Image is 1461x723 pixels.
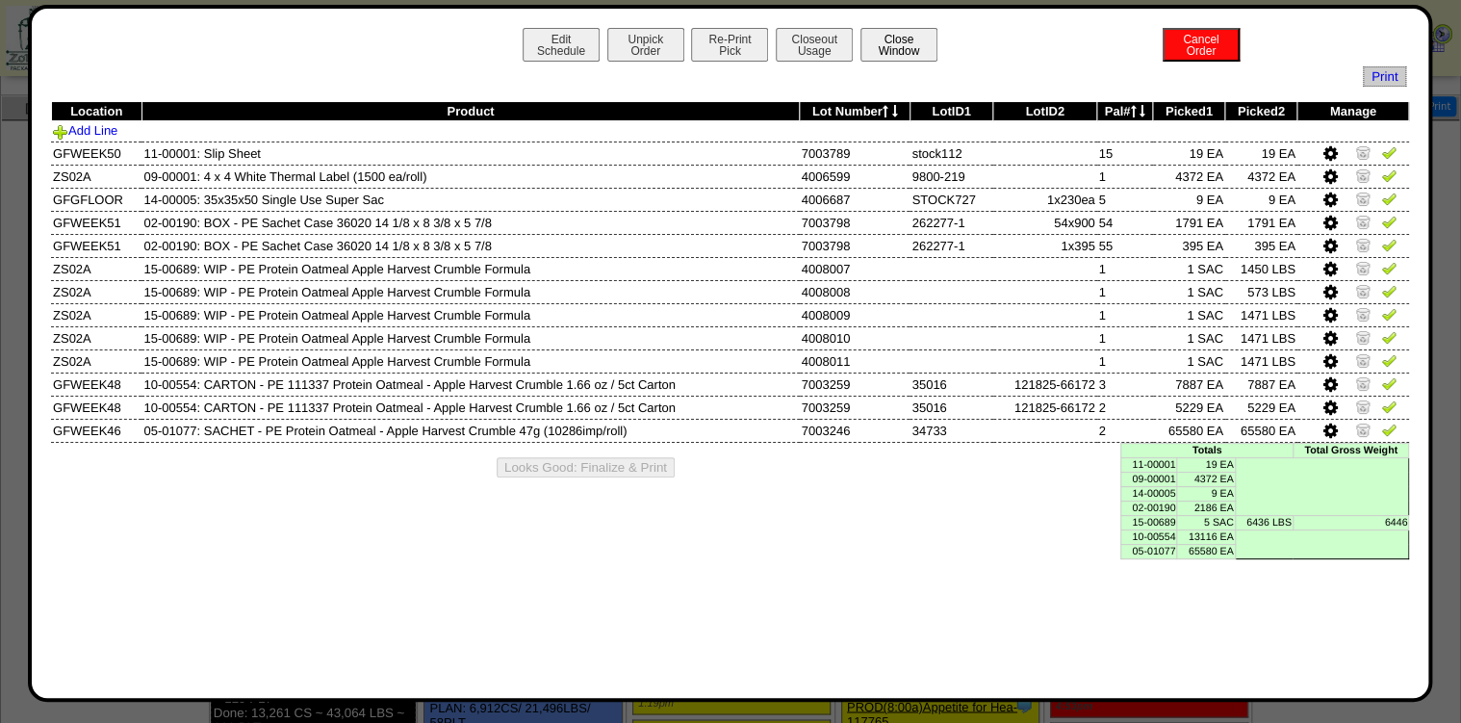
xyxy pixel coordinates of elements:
[1293,443,1409,457] td: Total Gross Weight
[1177,529,1235,544] td: 13116 EA
[1097,188,1153,211] td: 5
[51,396,141,419] td: GFWEEK48
[1381,399,1397,414] img: Verify Pick
[1381,168,1397,183] img: Verify Pick
[1355,399,1371,414] img: Zero Item and Verify
[910,211,992,234] td: 262277-1
[1153,419,1225,442] td: 65580 EA
[691,28,768,62] button: Re-PrintPick
[141,234,799,257] td: 02-00190: BOX - PE Sachet Case 36020 14 1/8 x 8 3/8 x 5 7/8
[1177,515,1235,529] td: 5 SAC
[1235,515,1293,529] td: 6436 LBS
[910,419,992,442] td: 34733
[1153,373,1225,396] td: 7887 EA
[1153,142,1225,165] td: 19 EA
[1355,237,1371,252] img: Zero Item and Verify
[1381,191,1397,206] img: Verify Pick
[141,326,799,349] td: 15-00689: WIP - PE Protein Oatmeal Apple Harvest Crumble Formula
[800,373,910,396] td: 7003259
[1355,352,1371,368] img: Zero Item and Verify
[800,280,910,303] td: 4008008
[800,396,910,419] td: 7003259
[141,396,799,419] td: 10-00554: CARTON - PE 111337 Protein Oatmeal - Apple Harvest Crumble 1.66 oz / 5ct Carton
[1097,396,1153,419] td: 2
[1225,234,1297,257] td: 395 EA
[1121,457,1177,472] td: 11-00001
[141,280,799,303] td: 15-00689: WIP - PE Protein Oatmeal Apple Harvest Crumble Formula
[1177,457,1235,472] td: 19 EA
[859,43,939,58] a: CloseWindow
[800,165,910,188] td: 4006599
[53,123,117,138] a: Add Line
[141,303,799,326] td: 15-00689: WIP - PE Protein Oatmeal Apple Harvest Crumble Formula
[910,102,992,121] th: LotID1
[910,234,992,257] td: 262277-1
[51,419,141,442] td: GFWEEK46
[1177,544,1235,558] td: 65580 EA
[910,142,992,165] td: stock112
[800,257,910,280] td: 4008007
[51,303,141,326] td: ZS02A
[1121,529,1177,544] td: 10-00554
[1121,472,1177,486] td: 09-00001
[993,211,1097,234] td: 54x900
[1097,419,1153,442] td: 2
[1121,486,1177,501] td: 14-00005
[1225,419,1297,442] td: 65580 EA
[1097,257,1153,280] td: 1
[1097,303,1153,326] td: 1
[51,280,141,303] td: ZS02A
[1225,396,1297,419] td: 5229 EA
[1381,352,1397,368] img: Verify Pick
[141,211,799,234] td: 02-00190: BOX - PE Sachet Case 36020 14 1/8 x 8 3/8 x 5 7/8
[1355,260,1371,275] img: Zero Item and Verify
[800,234,910,257] td: 7003798
[1381,375,1397,391] img: Verify Pick
[1097,326,1153,349] td: 1
[1225,142,1297,165] td: 19 EA
[1163,28,1240,62] button: CancelOrder
[51,211,141,234] td: GFWEEK51
[800,349,910,373] td: 4008011
[993,234,1097,257] td: 1x395
[1097,280,1153,303] td: 1
[1225,211,1297,234] td: 1791 EA
[1355,329,1371,345] img: Zero Item and Verify
[1121,501,1177,515] td: 02-00190
[993,102,1097,121] th: LotID2
[523,28,600,62] button: EditSchedule
[1355,375,1371,391] img: Zero Item and Verify
[1355,168,1371,183] img: Zero Item and Verify
[1225,326,1297,349] td: 1471 LBS
[51,326,141,349] td: ZS02A
[1225,303,1297,326] td: 1471 LBS
[1225,349,1297,373] td: 1471 LBS
[1225,102,1297,121] th: Picked2
[800,303,910,326] td: 4008009
[1363,66,1406,87] span: Print
[1097,102,1153,121] th: Pal#
[1355,191,1371,206] img: Zero Item and Verify
[800,326,910,349] td: 4008010
[1153,257,1225,280] td: 1 SAC
[910,188,992,211] td: STOCK727
[141,419,799,442] td: 05-01077: SACHET - PE Protein Oatmeal - Apple Harvest Crumble 47g (10286imp/roll)
[1225,257,1297,280] td: 1450 LBS
[1153,326,1225,349] td: 1 SAC
[51,257,141,280] td: ZS02A
[1381,283,1397,298] img: Verify Pick
[1225,188,1297,211] td: 9 EA
[1355,422,1371,437] img: Zero Item and Verify
[1153,234,1225,257] td: 395 EA
[607,28,684,62] button: UnpickOrder
[1097,234,1153,257] td: 55
[53,124,68,140] img: Add Item to Order
[51,142,141,165] td: GFWEEK50
[1355,306,1371,322] img: Zero Item and Verify
[51,165,141,188] td: ZS02A
[141,102,799,121] th: Product
[1177,472,1235,486] td: 4372 EA
[800,142,910,165] td: 7003789
[1177,501,1235,515] td: 2186 EA
[51,373,141,396] td: GFWEEK48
